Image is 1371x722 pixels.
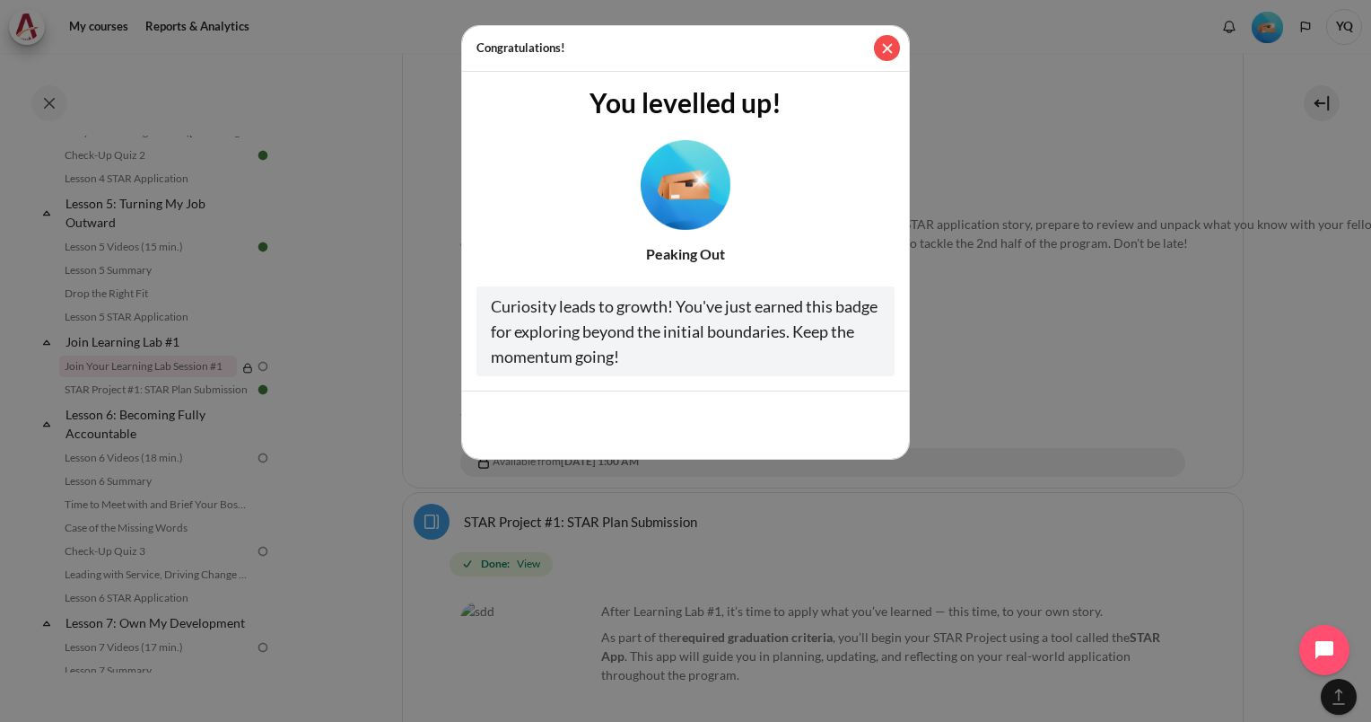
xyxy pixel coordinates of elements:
h5: Congratulations! [476,40,565,57]
div: Level #2 [641,133,730,230]
div: Peaking Out [476,243,895,265]
button: Close [874,35,900,61]
h3: You levelled up! [476,86,895,119]
img: Level #2 [641,139,730,229]
div: Curiosity leads to growth! You've just earned this badge for exploring beyond the initial boundar... [476,286,895,376]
